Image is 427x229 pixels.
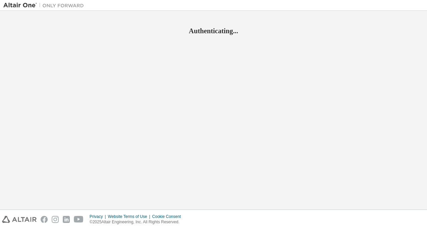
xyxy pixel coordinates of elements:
div: Privacy [90,214,108,219]
img: youtube.svg [74,216,84,223]
img: facebook.svg [41,216,48,223]
div: Cookie Consent [152,214,185,219]
h2: Authenticating... [3,27,424,35]
img: Altair One [3,2,87,9]
img: linkedin.svg [63,216,70,223]
p: © 2025 Altair Engineering, Inc. All Rights Reserved. [90,219,185,225]
img: instagram.svg [52,216,59,223]
img: altair_logo.svg [2,216,37,223]
div: Website Terms of Use [108,214,152,219]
